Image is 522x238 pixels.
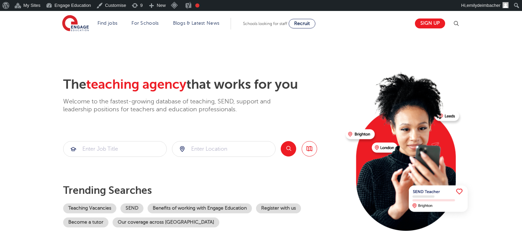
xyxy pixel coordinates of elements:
a: Sign up [415,18,445,28]
a: Recruit [289,19,315,28]
a: Benefits of working with Engage Education [148,203,252,213]
a: For Schools [131,21,159,26]
a: Register with us [256,203,301,213]
input: Submit [63,141,166,156]
input: Submit [172,141,275,156]
div: Submit [172,141,276,157]
a: Teaching Vacancies [63,203,116,213]
p: Trending searches [63,184,340,197]
img: Engage Education [62,15,89,32]
a: Our coverage across [GEOGRAPHIC_DATA] [113,217,219,227]
span: Schools looking for staff [243,21,287,26]
p: Welcome to the fastest-growing database of teaching, SEND, support and leadership positions for t... [63,98,290,114]
div: Needs improvement [195,3,199,8]
button: Search [281,141,296,156]
a: Blogs & Latest News [173,21,220,26]
span: emilydeimbacher [467,3,500,8]
span: Recruit [294,21,310,26]
span: teaching agency [86,77,186,92]
a: Find jobs [97,21,118,26]
div: Submit [63,141,167,157]
a: Become a tutor [63,217,108,227]
a: SEND [120,203,143,213]
h2: The that works for you [63,77,340,92]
